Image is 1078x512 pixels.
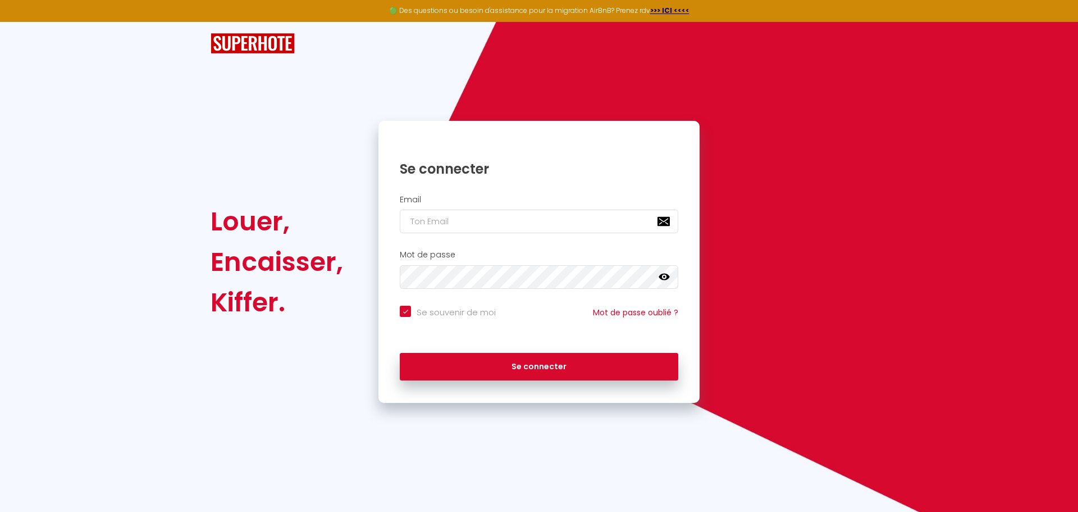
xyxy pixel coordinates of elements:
a: Mot de passe oublié ? [593,307,678,318]
input: Ton Email [400,210,678,233]
div: Kiffer. [211,282,343,323]
a: >>> ICI <<<< [650,6,689,15]
h2: Mot de passe [400,250,678,260]
h2: Email [400,195,678,205]
div: Encaisser, [211,242,343,282]
h1: Se connecter [400,160,678,178]
div: Louer, [211,201,343,242]
button: Se connecter [400,353,678,381]
img: SuperHote logo [211,33,295,54]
